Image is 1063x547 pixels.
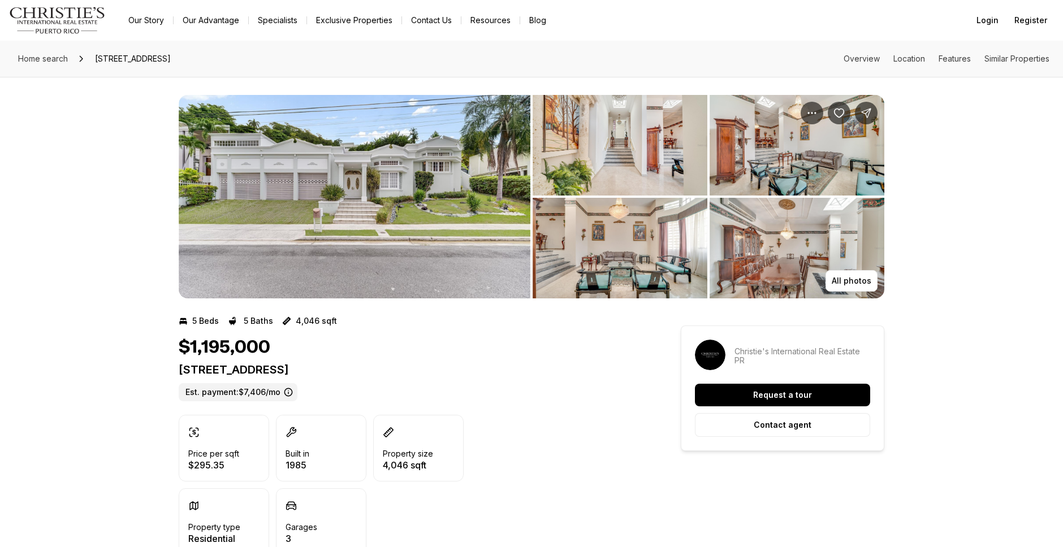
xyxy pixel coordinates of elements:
button: All photos [826,270,878,292]
p: All photos [832,276,871,285]
li: 2 of 9 [533,95,884,298]
a: Skip to: Similar Properties [984,54,1049,63]
button: Share Property: 1 1 ST #602 [855,102,878,124]
p: Price per sqft [188,449,239,458]
button: View image gallery [710,198,884,298]
button: Contact Us [402,12,461,28]
p: Contact agent [754,420,811,429]
a: Skip to: Overview [844,54,880,63]
a: Our Advantage [174,12,248,28]
span: Home search [18,54,68,63]
h1: $1,195,000 [179,337,270,358]
p: 1985 [286,461,309,470]
a: Exclusive Properties [307,12,401,28]
a: Skip to: Features [939,54,971,63]
button: View image gallery [710,95,884,196]
p: Property size [383,449,433,458]
p: Residential [188,534,240,543]
p: 5 Baths [244,316,273,325]
a: Home search [14,50,72,68]
p: 4,046 sqft [296,316,337,325]
img: logo [9,7,106,34]
button: 5 Baths [228,312,273,330]
button: View image gallery [533,198,707,298]
a: Skip to: Location [893,54,925,63]
p: Garages [286,523,317,532]
a: Specialists [249,12,306,28]
p: Christie's International Real Estate PR [734,347,870,365]
label: Est. payment: $7,406/mo [179,383,297,401]
p: $295.35 [188,461,239,470]
p: 4,046 sqft [383,461,433,470]
button: Save Property: 1 1 ST #602 [828,102,850,124]
span: [STREET_ADDRESS] [90,50,175,68]
p: 3 [286,534,317,543]
button: View image gallery [179,95,530,298]
a: Resources [461,12,520,28]
button: Register [1008,9,1054,32]
nav: Page section menu [844,54,1049,63]
button: Contact agent [695,413,870,437]
button: Login [970,9,1005,32]
p: [STREET_ADDRESS] [179,363,640,376]
span: Register [1014,16,1047,25]
button: Request a tour [695,384,870,406]
button: View image gallery [533,95,707,196]
p: Request a tour [753,390,812,400]
p: 5 Beds [192,316,219,325]
li: 1 of 9 [179,95,530,298]
p: Property type [188,523,240,532]
a: Blog [520,12,555,28]
span: Login [976,16,999,25]
a: Our Story [119,12,173,28]
p: Built in [286,449,309,458]
div: Listing Photos [179,95,884,298]
button: Property options [801,102,823,124]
